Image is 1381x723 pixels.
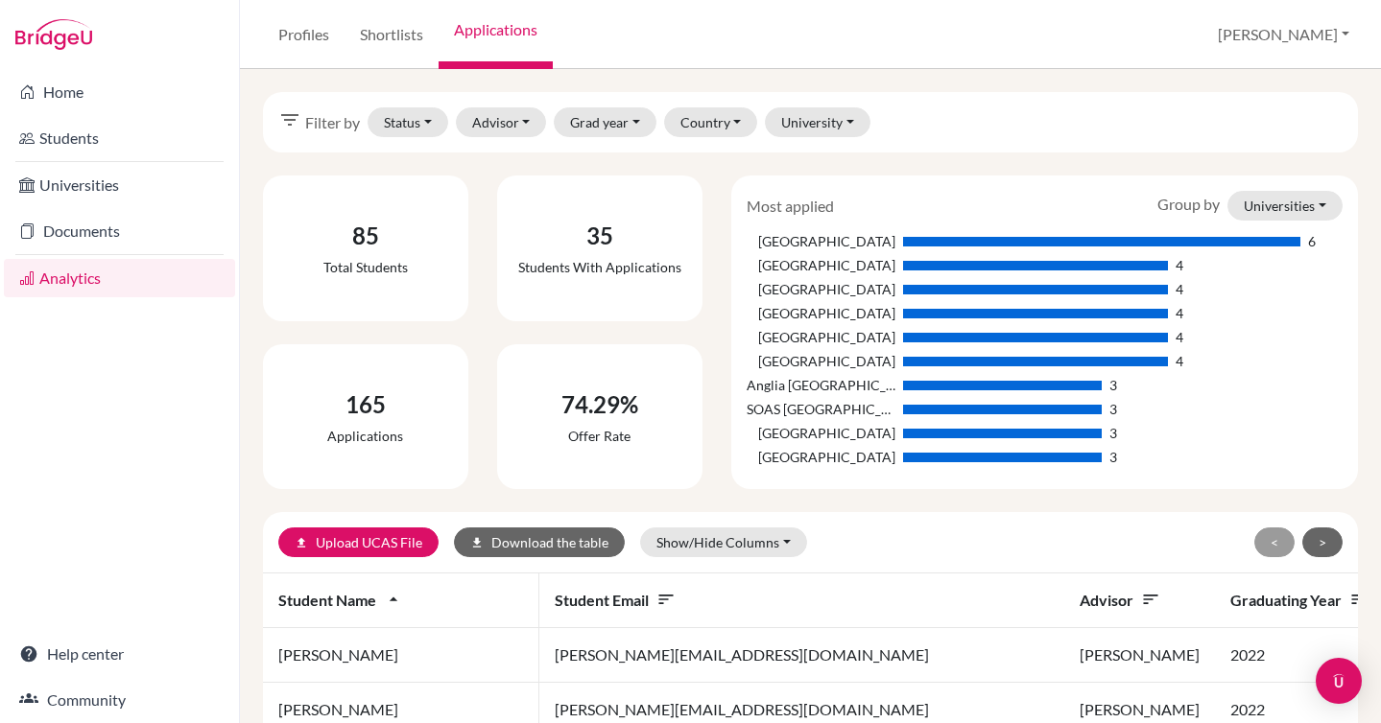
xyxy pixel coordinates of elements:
[263,628,539,683] td: [PERSON_NAME]
[747,255,895,275] div: [GEOGRAPHIC_DATA]
[1176,279,1183,299] div: 4
[1064,628,1215,683] td: [PERSON_NAME]
[4,166,235,204] a: Universities
[1308,231,1316,251] div: 6
[656,590,676,609] i: sort
[747,279,895,299] div: [GEOGRAPHIC_DATA]
[747,231,895,251] div: [GEOGRAPHIC_DATA]
[539,628,1064,683] td: [PERSON_NAME][EMAIL_ADDRESS][DOMAIN_NAME]
[454,527,625,557] button: downloadDownload the table
[747,303,895,323] div: [GEOGRAPHIC_DATA]
[384,590,403,609] i: arrow_drop_up
[278,108,301,131] i: filter_list
[1227,191,1343,221] button: Universities
[747,351,895,371] div: [GEOGRAPHIC_DATA]
[368,107,448,137] button: Status
[732,195,848,218] div: Most applied
[1316,658,1362,704] div: Open Intercom Messenger
[4,73,235,111] a: Home
[640,527,807,557] button: Show/Hide Columns
[1143,191,1357,221] div: Group by
[295,536,308,549] i: upload
[1141,590,1160,609] i: sort
[1302,527,1343,557] button: >
[1230,591,1369,609] span: Graduating year
[561,426,638,446] div: Offer rate
[1109,447,1117,467] div: 3
[1176,327,1183,347] div: 4
[4,259,235,297] a: Analytics
[664,107,758,137] button: Country
[1109,399,1117,419] div: 3
[4,119,235,157] a: Students
[456,107,547,137] button: Advisor
[1109,375,1117,395] div: 3
[747,327,895,347] div: [GEOGRAPHIC_DATA]
[555,591,676,609] span: Student email
[554,107,656,137] button: Grad year
[747,423,895,443] div: [GEOGRAPHIC_DATA]
[1080,591,1160,609] span: Advisor
[747,375,895,395] div: Anglia [GEOGRAPHIC_DATA]
[1176,303,1183,323] div: 4
[1209,16,1358,53] button: [PERSON_NAME]
[747,399,895,419] div: SOAS [GEOGRAPHIC_DATA]
[278,591,403,609] span: Student name
[561,387,638,422] div: 74.29%
[470,536,484,549] i: download
[1349,590,1369,609] i: sort
[1176,351,1183,371] div: 4
[4,212,235,250] a: Documents
[1254,527,1295,557] button: <
[765,107,870,137] button: University
[327,387,403,422] div: 165
[518,219,681,253] div: 35
[15,19,92,50] img: Bridge-U
[1109,423,1117,443] div: 3
[747,447,895,467] div: [GEOGRAPHIC_DATA]
[327,426,403,446] div: Applications
[305,111,360,134] span: Filter by
[4,635,235,673] a: Help center
[1176,255,1183,275] div: 4
[4,681,235,719] a: Community
[278,527,439,557] a: uploadUpload UCAS File
[323,219,408,253] div: 85
[518,257,681,277] div: Students with applications
[323,257,408,277] div: Total students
